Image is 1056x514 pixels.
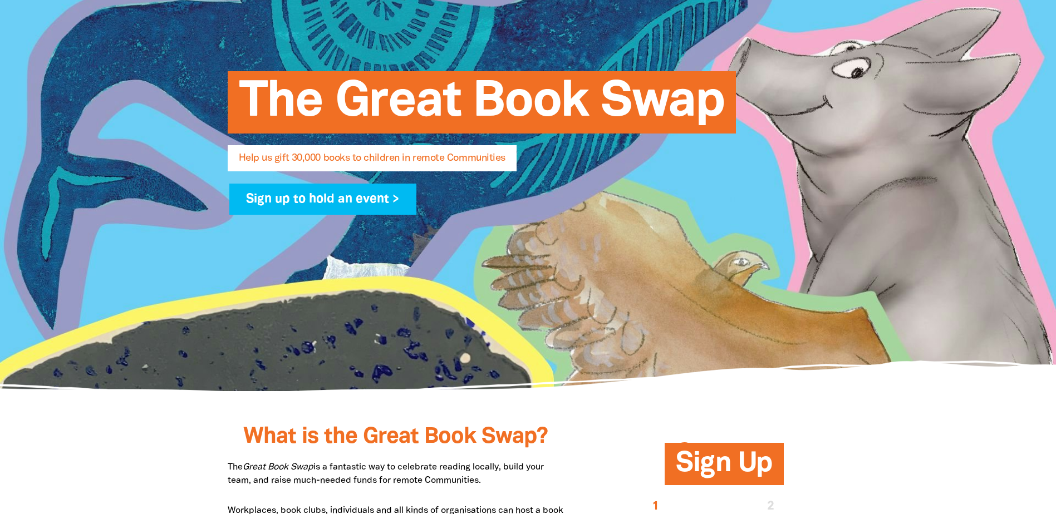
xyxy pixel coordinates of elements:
a: Sign up to hold an event > [229,184,417,215]
em: Great Book Swap [243,463,313,471]
span: Help us gift 30,000 books to children in remote Communities [239,154,505,171]
p: The is a fantastic way to celebrate reading locally, build your team, and raise much-needed funds... [228,461,564,487]
span: The Great Book Swap [239,80,725,134]
span: What is the Great Book Swap? [243,427,548,447]
span: Sign Up [676,451,773,485]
